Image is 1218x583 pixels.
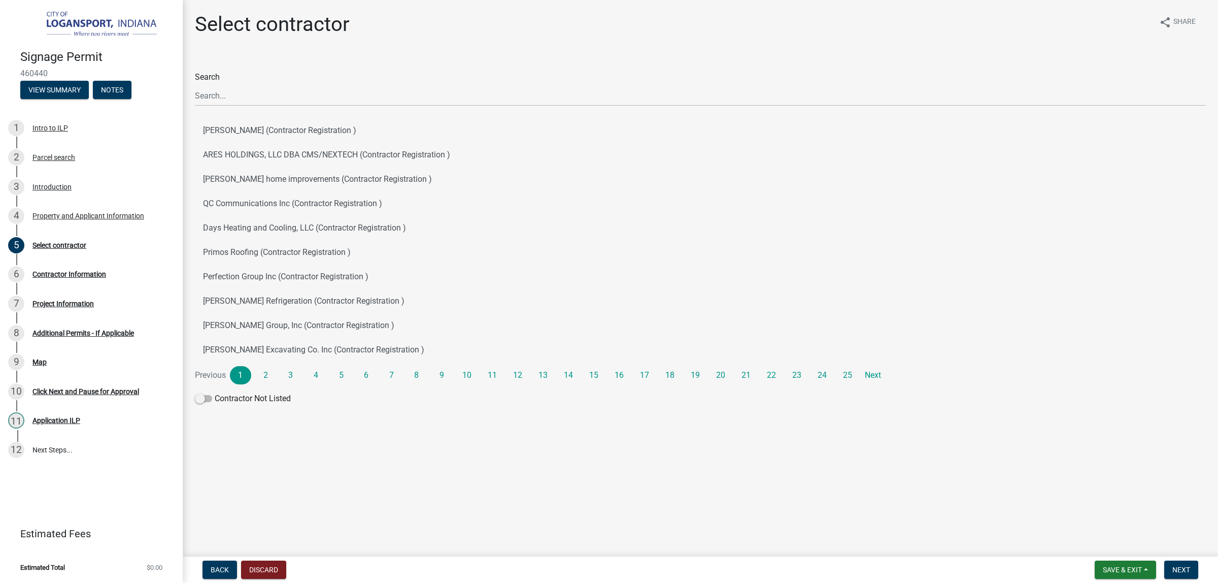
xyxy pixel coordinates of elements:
button: [PERSON_NAME] Refrigeration (Contractor Registration ) [195,289,1206,313]
a: 15 [583,366,604,384]
button: Perfection Group Inc (Contractor Registration ) [195,265,1206,289]
a: 6 [356,366,377,384]
a: 24 [811,366,833,384]
div: 10 [8,383,24,400]
a: 25 [837,366,858,384]
button: QC Communications Inc (Contractor Registration ) [195,191,1206,216]
a: 5 [330,366,352,384]
div: 1 [8,120,24,136]
a: Next [862,366,884,384]
a: 19 [685,366,706,384]
button: Next [1164,561,1198,579]
div: 3 [8,179,24,195]
div: 6 [8,266,24,282]
img: City of Logansport, Indiana [20,11,166,39]
a: 16 [608,366,630,384]
span: Estimated Total [20,564,65,571]
a: 17 [634,366,655,384]
wm-modal-confirm: Notes [93,86,131,94]
span: Next [1172,566,1190,574]
div: 5 [8,237,24,253]
label: Contractor Not Listed [195,393,291,405]
div: Select contractor [32,242,86,249]
a: 21 [735,366,757,384]
div: 2 [8,149,24,166]
a: 20 [710,366,731,384]
a: Estimated Fees [8,524,166,544]
button: Primos Roofing (Contractor Registration ) [195,240,1206,265]
button: shareShare [1151,12,1204,32]
a: 22 [761,366,782,384]
a: 12 [507,366,528,384]
div: Property and Applicant Information [32,212,144,219]
div: 12 [8,442,24,458]
h1: Select contractor [195,12,350,37]
a: 18 [659,366,681,384]
span: Share [1173,16,1196,28]
div: Contractor Information [32,271,106,278]
button: ARES HOLDINGS, LLC DBA CMS/NEXTECH (Contractor Registration ) [195,143,1206,167]
div: 8 [8,325,24,341]
button: [PERSON_NAME] home improvements (Contractor Registration ) [195,167,1206,191]
label: Search [195,73,220,81]
button: Save & Exit [1095,561,1156,579]
a: 9 [431,366,453,384]
wm-modal-confirm: Summary [20,86,89,94]
button: [PERSON_NAME] Group, Inc (Contractor Registration ) [195,313,1206,338]
a: 8 [406,366,427,384]
span: Save & Exit [1103,566,1142,574]
div: 9 [8,354,24,370]
div: 7 [8,296,24,312]
nav: Page navigation [195,366,1206,384]
a: 7 [381,366,402,384]
input: Search... [195,85,1206,106]
button: View Summary [20,81,89,99]
h4: Signage Permit [20,50,175,64]
i: share [1159,16,1171,28]
div: 11 [8,412,24,429]
span: 460440 [20,69,162,78]
a: 13 [532,366,554,384]
div: 4 [8,208,24,224]
div: Click Next and Pause for Approval [32,388,139,395]
button: Notes [93,81,131,99]
div: Application ILP [32,417,80,424]
button: Discard [241,561,286,579]
a: 11 [482,366,503,384]
a: 1 [230,366,251,384]
a: 2 [255,366,277,384]
a: 23 [786,366,807,384]
span: $0.00 [147,564,162,571]
a: 4 [306,366,327,384]
span: Back [211,566,229,574]
button: [PERSON_NAME] Excavating Co. Inc (Contractor Registration ) [195,338,1206,362]
a: 3 [280,366,301,384]
div: Additional Permits - If Applicable [32,330,134,337]
div: Map [32,359,47,366]
div: Intro to ILP [32,124,68,132]
div: Parcel search [32,154,75,161]
button: Days Heating and Cooling, LLC (Contractor Registration ) [195,216,1206,240]
div: Introduction [32,183,72,190]
a: 14 [558,366,579,384]
a: 10 [456,366,478,384]
button: [PERSON_NAME] (Contractor Registration ) [195,118,1206,143]
div: Project Information [32,300,94,307]
button: Back [202,561,237,579]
